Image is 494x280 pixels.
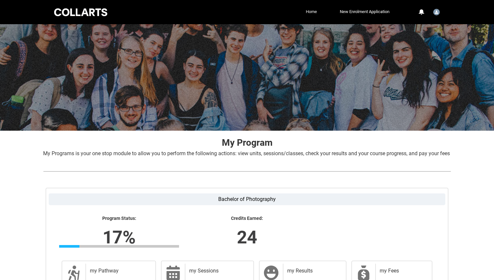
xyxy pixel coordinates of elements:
a: New Enrolment Application [338,7,391,17]
img: Student.brooke [433,9,440,15]
lightning-formatted-text: Credits Earned: [187,216,307,222]
strong: My Program [222,137,272,148]
div: Progress Bar [59,245,179,248]
span: My Programs is your one stop module to allow you to perform the following actions: view units, se... [43,150,450,156]
lightning-formatted-number: 17% [17,224,221,251]
a: Home [304,7,319,17]
h2: my Sessions [189,268,247,274]
button: User Profile Student.brooke [432,6,441,17]
label: Bachelor of Photography [49,193,445,205]
h2: my Fees [380,268,425,274]
h2: my Results [287,268,339,274]
lightning-formatted-number: 24 [145,224,349,251]
lightning-formatted-text: Program Status: [59,216,179,222]
h2: my Pathway [90,268,149,274]
img: REDU_GREY_LINE [43,168,451,175]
